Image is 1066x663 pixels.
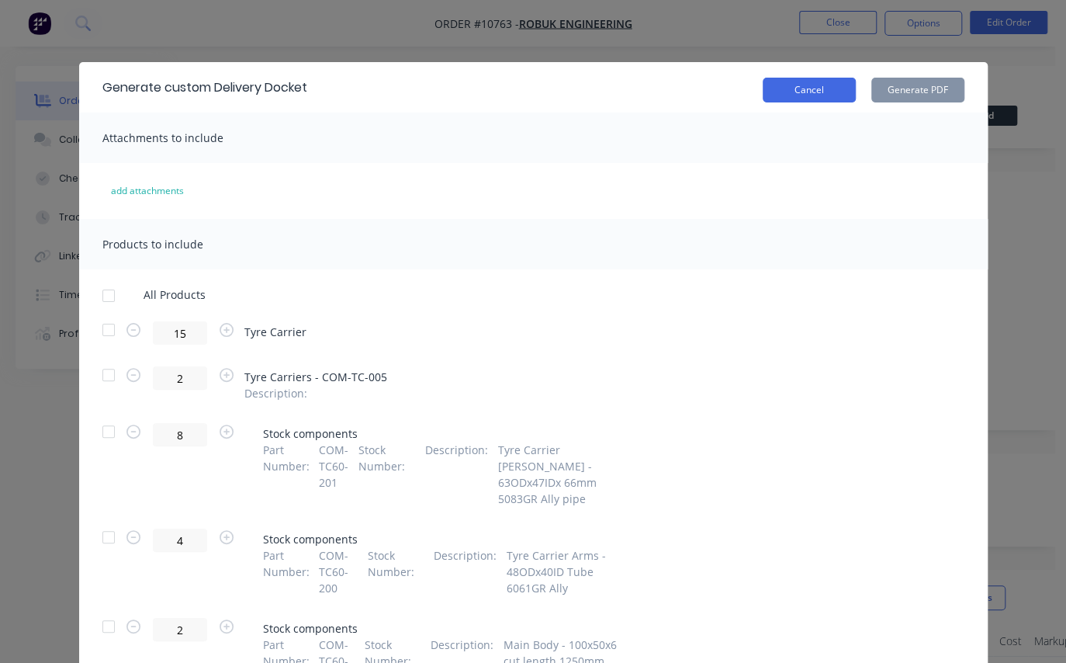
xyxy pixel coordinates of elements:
div: Generate custom Delivery Docket [102,78,307,97]
span: Stock components [263,425,632,442]
span: COM-TC60-201 [319,442,348,507]
span: Tyre Carriers - COM-TC-005 [244,369,387,385]
span: Stock components [263,620,632,637]
span: Tyre Carrier [PERSON_NAME] - 63ODx47IDx 66mm 5083GR Ally pipe [498,442,632,507]
span: Attachments to include [102,130,223,145]
button: Cancel [763,78,856,102]
span: All Products [144,286,216,303]
span: Description : [434,547,497,596]
span: Stock components [263,531,632,547]
span: Tyre Carrier [244,324,306,340]
span: Tyre Carrier Arms - 48ODx40ID Tube 6061GR Ally [507,547,632,596]
span: Part Number : [263,442,310,507]
button: Generate PDF [871,78,964,102]
span: Description : [425,442,488,507]
button: add attachments [95,179,200,203]
span: Description : [244,385,307,401]
span: COM-TC60-200 [319,547,357,596]
span: Part Number : [263,547,310,596]
span: Stock Number : [358,442,405,507]
span: Stock Number : [368,547,414,596]
span: Products to include [102,237,203,252]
